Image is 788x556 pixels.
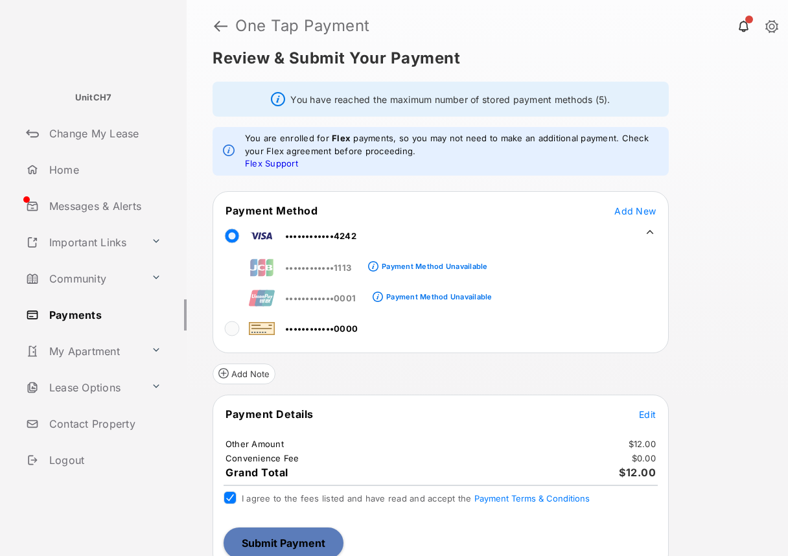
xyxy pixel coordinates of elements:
span: Edit [639,409,656,420]
div: Payment Method Unavailable [382,262,487,271]
div: Payment Method Unavailable [386,292,492,301]
strong: Flex [332,133,351,143]
button: Add Note [213,364,275,384]
span: Payment Details [226,408,314,421]
span: Payment Method [226,204,318,217]
td: $12.00 [628,438,657,450]
a: Home [21,154,187,185]
td: $0.00 [631,452,656,464]
span: Add New [614,205,656,216]
button: I agree to the fees listed and have read and accept the [474,493,590,504]
a: Change My Lease [21,118,187,149]
p: UnitCH7 [75,91,112,104]
button: Add New [614,204,656,217]
td: Other Amount [225,438,284,450]
a: Flex Support [245,158,298,168]
span: ••••••••••••4242 [285,231,356,241]
button: Edit [639,408,656,421]
a: Contact Property [21,408,187,439]
span: Grand Total [226,466,288,479]
span: I agree to the fees listed and have read and accept the [242,493,590,504]
strong: One Tap Payment [235,18,370,34]
a: Community [21,263,146,294]
a: Payment Method Unavailable [383,282,492,304]
a: Logout [21,445,187,476]
span: ••••••••••••0000 [285,323,358,334]
a: Important Links [21,227,146,258]
a: Payments [21,299,187,330]
a: Messages & Alerts [21,191,187,222]
a: Lease Options [21,372,146,403]
span: ••••••••••••0001 [285,293,356,303]
em: You are enrolled for payments, so you may not need to make an additional payment. Check your Flex... [245,132,658,170]
h5: Review & Submit Your Payment [213,51,752,66]
div: You have reached the maximum number of stored payment methods (5). [213,82,669,117]
span: $12.00 [619,466,656,479]
td: Convenience Fee [225,452,300,464]
a: Payment Method Unavailable [378,251,487,273]
span: ••••••••••••1113 [285,262,351,273]
a: My Apartment [21,336,146,367]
